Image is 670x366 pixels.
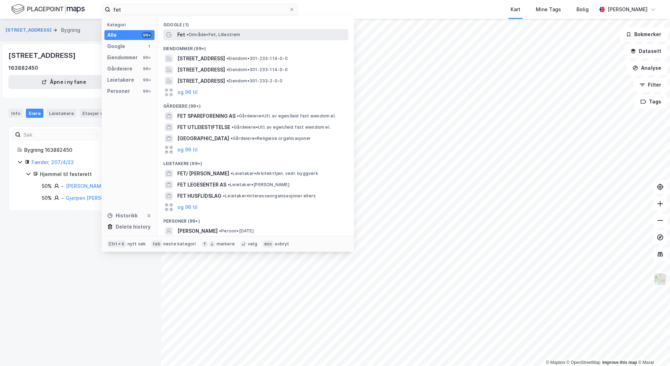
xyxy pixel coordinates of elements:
[223,193,316,199] span: Leietaker • Interesseorganisasjoner ellers
[66,195,127,201] a: Gjerpen [PERSON_NAME]
[219,228,221,233] span: •
[142,32,152,38] div: 99+
[226,67,228,72] span: •
[248,241,257,247] div: velg
[8,64,38,72] div: 163882450
[608,5,648,14] div: [PERSON_NAME]
[32,159,74,165] a: Færder, 207/4/22
[151,240,162,248] div: tab
[26,109,43,118] div: Eiere
[231,136,233,141] span: •
[228,182,289,188] span: Leietaker • [PERSON_NAME]
[186,32,240,38] span: Område • Fet, Lillestrøm
[177,66,225,74] span: [STREET_ADDRESS]
[82,110,132,116] div: Etasjer og enheter
[8,75,119,89] button: Åpne i ny fane
[177,169,229,178] span: FET/ [PERSON_NAME]
[107,22,155,27] div: Kategori
[226,56,228,61] span: •
[142,88,152,94] div: 99+
[511,5,520,14] div: Kart
[177,203,198,211] button: og 96 til
[61,194,64,202] div: -
[226,78,282,84] span: Eiendom • 301-233-2-0-0
[158,98,354,110] div: Gårdeiere (99+)
[142,66,152,72] div: 99+
[177,54,225,63] span: [STREET_ADDRESS]
[634,78,667,92] button: Filter
[232,124,330,130] span: Gårdeiere • Utl. av egen/leid fast eiendom el.
[8,109,23,118] div: Info
[263,240,274,248] div: esc
[107,211,138,220] div: Historikk
[635,332,670,366] iframe: Chat Widget
[226,67,288,73] span: Eiendom • 301-233-114-0-0
[567,360,601,365] a: OpenStreetMap
[177,181,226,189] span: FET LEGESENTER AS
[177,134,229,143] span: [GEOGRAPHIC_DATA]
[6,27,53,34] button: [STREET_ADDRESS]
[107,31,117,39] div: Alle
[177,145,198,154] button: og 96 til
[158,155,354,168] div: Leietakere (99+)
[228,182,230,187] span: •
[635,332,670,366] div: Kontrollprogram for chat
[177,227,218,235] span: [PERSON_NAME]
[177,192,221,200] span: FET HUSFLIDSLAG
[223,193,225,198] span: •
[177,88,198,96] button: og 96 til
[624,44,667,58] button: Datasett
[107,240,126,248] div: Ctrl + k
[177,112,235,120] span: FET SPAREFORENING AS
[142,55,152,60] div: 99+
[635,95,667,109] button: Tags
[107,76,134,84] div: Leietakere
[231,171,318,176] span: Leietaker • Arkitekttjen. vedr. byggverk
[158,213,354,225] div: Personer (99+)
[217,241,235,247] div: markere
[620,27,667,41] button: Bokmerker
[61,182,64,190] div: -
[275,241,289,247] div: avbryt
[42,194,52,202] div: 50%
[116,223,151,231] div: Delete history
[66,183,117,189] a: [PERSON_NAME] Line
[219,228,254,234] span: Person • [DATE]
[110,4,289,15] input: Søk på adresse, matrikkel, gårdeiere, leietakere eller personer
[536,5,561,14] div: Mine Tags
[146,43,152,49] div: 1
[654,273,667,286] img: Z
[107,42,125,50] div: Google
[237,113,239,118] span: •
[107,53,138,62] div: Eiendommer
[602,360,637,365] a: Improve this map
[177,77,225,85] span: [STREET_ADDRESS]
[107,87,130,95] div: Personer
[237,113,336,119] span: Gårdeiere • Utl. av egen/leid fast eiendom el.
[24,146,144,154] div: Bygning 163882450
[21,129,97,140] input: Søk
[627,61,667,75] button: Analyse
[231,171,233,176] span: •
[546,360,565,365] a: Mapbox
[163,241,196,247] div: neste kategori
[11,3,85,15] img: logo.f888ab2527a4732fd821a326f86c7f29.svg
[226,56,288,61] span: Eiendom • 301-233-114-0-0
[42,182,52,190] div: 50%
[40,170,144,178] div: Hjemmel til festerett
[576,5,589,14] div: Bolig
[142,77,152,83] div: 99+
[226,78,228,83] span: •
[107,65,132,73] div: Gårdeiere
[146,213,152,218] div: 0
[158,40,354,53] div: Eiendommer (99+)
[46,109,77,118] div: Leietakere
[177,123,230,131] span: FET UTLEIESTIFTELSE
[158,16,354,29] div: Google (1)
[128,241,146,247] div: nytt søk
[177,30,185,39] span: Fet
[232,124,234,130] span: •
[231,136,311,141] span: Gårdeiere • Religiøse organisasjoner
[8,50,77,61] div: [STREET_ADDRESS]
[61,26,80,34] div: Bygning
